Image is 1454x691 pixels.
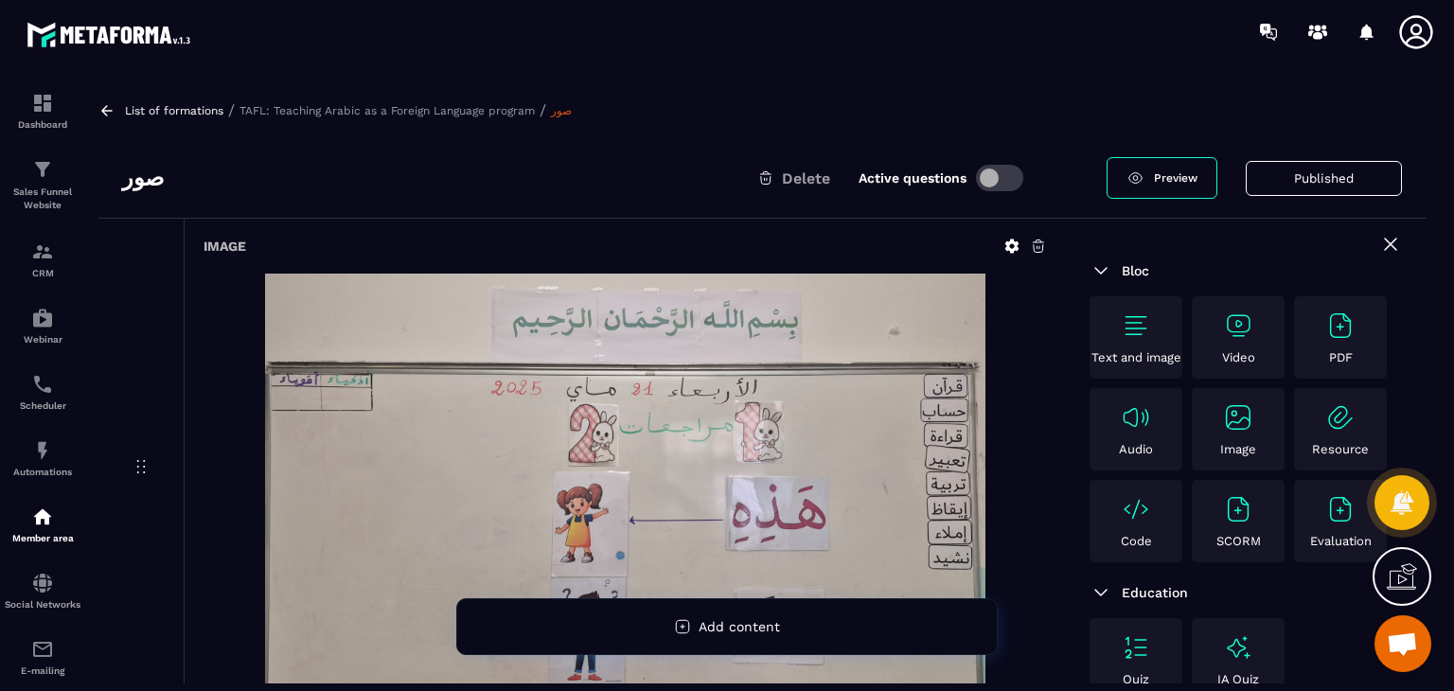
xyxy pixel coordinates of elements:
[1223,310,1253,341] img: text-image no-wrap
[1223,494,1253,524] img: text-image no-wrap
[31,572,54,594] img: social-network
[5,599,80,610] p: Social Networks
[1090,581,1112,604] img: arrow-down
[5,292,80,359] a: automationsautomationsWebinar
[5,425,80,491] a: automationsautomationsAutomations
[5,359,80,425] a: schedulerschedulerScheduler
[5,467,80,477] p: Automations
[27,17,197,52] img: logo
[5,226,80,292] a: formationformationCRM
[31,505,54,528] img: automations
[1119,442,1153,456] p: Audio
[31,373,54,396] img: scheduler
[125,104,223,117] a: List of formations
[1121,534,1152,548] p: Code
[1223,632,1253,663] img: text-image
[1312,442,1369,456] p: Resource
[1222,350,1255,364] p: Video
[1123,672,1149,686] p: Quiz
[5,334,80,345] p: Webinar
[122,163,164,193] h3: صور
[699,619,780,634] span: Add content
[1216,534,1261,548] p: SCORM
[1122,263,1149,278] span: Bloc
[5,533,80,543] p: Member area
[1090,259,1112,282] img: arrow-down
[540,101,546,119] span: /
[1329,350,1353,364] p: PDF
[1310,534,1372,548] p: Evaluation
[1220,442,1256,456] p: Image
[1121,494,1151,524] img: text-image no-wrap
[5,119,80,130] p: Dashboard
[1223,402,1253,433] img: text-image no-wrap
[1122,585,1188,600] span: Education
[5,624,80,690] a: emailemailE-mailing
[859,170,966,186] label: Active questions
[5,558,80,624] a: social-networksocial-networkSocial Networks
[1107,157,1217,199] a: Preview
[228,101,235,119] span: /
[5,665,80,676] p: E-mailing
[1154,171,1197,185] span: Preview
[31,638,54,661] img: email
[1325,402,1356,433] img: text-image no-wrap
[5,268,80,278] p: CRM
[1325,494,1356,524] img: text-image no-wrap
[5,144,80,226] a: formationformationSales Funnel Website
[551,104,572,117] a: صور
[31,158,54,181] img: formation
[1121,402,1151,433] img: text-image no-wrap
[1246,161,1402,196] button: Published
[1091,350,1181,364] p: Text and image
[31,92,54,115] img: formation
[5,78,80,144] a: formationformationDashboard
[1121,310,1151,341] img: text-image no-wrap
[5,400,80,411] p: Scheduler
[239,104,535,117] a: TAFL: Teaching Arabic as a Foreign Language program
[204,239,246,254] h6: Image
[5,491,80,558] a: automationsautomationsMember area
[31,439,54,462] img: automations
[1121,632,1151,663] img: text-image no-wrap
[31,307,54,329] img: automations
[1217,672,1259,686] p: IA Quiz
[1374,615,1431,672] div: Open chat
[5,186,80,212] p: Sales Funnel Website
[782,169,830,187] span: Delete
[1325,310,1356,341] img: text-image no-wrap
[31,240,54,263] img: formation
